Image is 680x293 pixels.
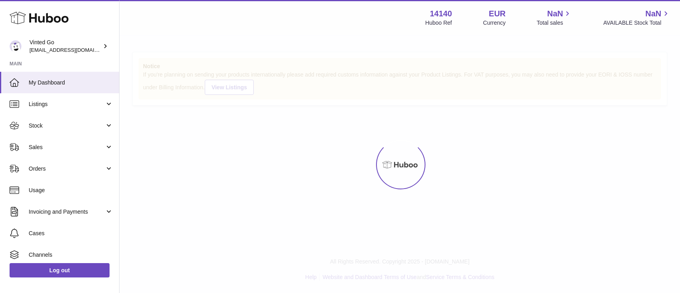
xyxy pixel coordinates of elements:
a: Log out [10,263,110,277]
span: Cases [29,230,113,237]
span: NaN [645,8,661,19]
a: NaN Total sales [537,8,572,27]
strong: EUR [489,8,506,19]
span: Stock [29,122,105,130]
div: Huboo Ref [425,19,452,27]
span: Channels [29,251,113,259]
span: Total sales [537,19,572,27]
div: Currency [483,19,506,27]
span: NaN [547,8,563,19]
span: Sales [29,144,105,151]
span: [EMAIL_ADDRESS][DOMAIN_NAME] [29,47,117,53]
span: Listings [29,100,105,108]
img: internalAdmin-14140@internal.huboo.com [10,40,22,52]
span: My Dashboard [29,79,113,87]
span: Orders [29,165,105,173]
strong: 14140 [430,8,452,19]
span: AVAILABLE Stock Total [603,19,670,27]
a: NaN AVAILABLE Stock Total [603,8,670,27]
span: Invoicing and Payments [29,208,105,216]
span: Usage [29,187,113,194]
div: Vinted Go [29,39,101,54]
